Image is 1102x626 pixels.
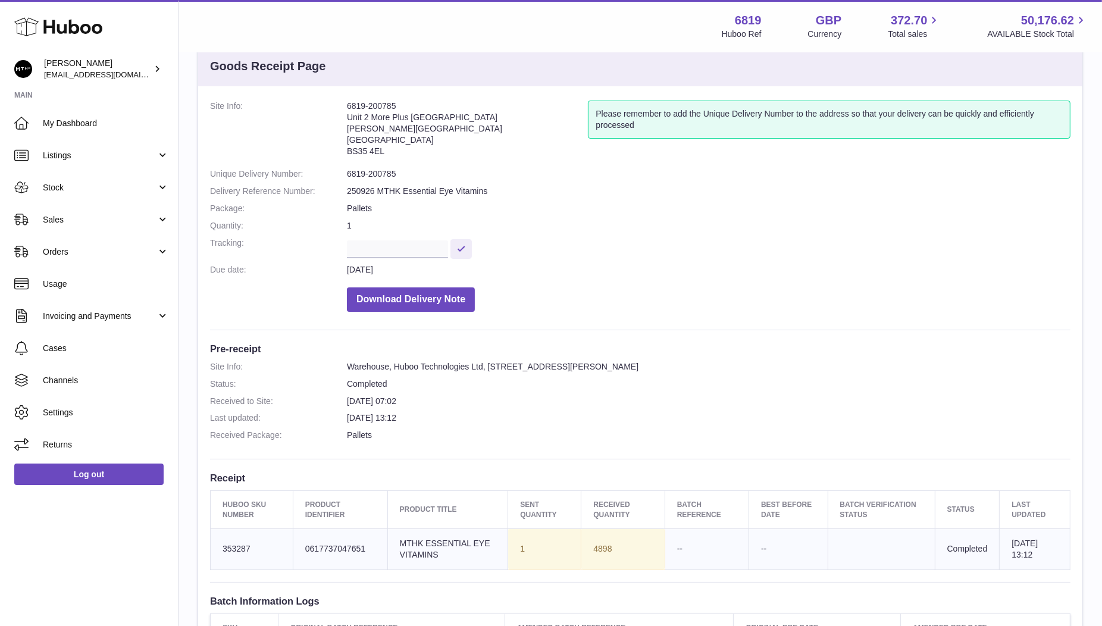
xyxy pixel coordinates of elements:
[210,471,1070,484] h3: Receipt
[665,528,749,569] td: --
[43,278,169,290] span: Usage
[43,246,156,258] span: Orders
[387,491,508,528] th: Product title
[43,439,169,450] span: Returns
[749,491,828,528] th: Best Before Date
[588,101,1070,139] div: Please remember to add the Unique Delivery Number to the address so that your delivery can be qui...
[210,412,347,424] dt: Last updated:
[347,264,1070,276] dd: [DATE]
[211,528,293,569] td: 353287
[14,60,32,78] img: amar@mthk.com
[347,430,1070,441] dd: Pallets
[935,528,1000,569] td: Completed
[210,101,347,162] dt: Site Info:
[347,361,1070,373] dd: Warehouse, Huboo Technologies Ltd, [STREET_ADDRESS][PERSON_NAME]
[43,182,156,193] span: Stock
[210,58,326,74] h3: Goods Receipt Page
[347,168,1070,180] dd: 6819-200785
[888,29,941,40] span: Total sales
[210,264,347,276] dt: Due date:
[1021,12,1074,29] span: 50,176.62
[347,101,588,162] address: 6819-200785 Unit 2 More Plus [GEOGRAPHIC_DATA] [PERSON_NAME][GEOGRAPHIC_DATA] [GEOGRAPHIC_DATA] B...
[347,287,475,312] button: Download Delivery Note
[210,594,1070,608] h3: Batch Information Logs
[43,118,169,129] span: My Dashboard
[581,528,665,569] td: 4898
[210,430,347,441] dt: Received Package:
[43,407,169,418] span: Settings
[211,491,293,528] th: Huboo SKU Number
[665,491,749,528] th: Batch Reference
[43,311,156,322] span: Invoicing and Payments
[1000,491,1070,528] th: Last updated
[508,528,581,569] td: 1
[43,375,169,386] span: Channels
[43,214,156,226] span: Sales
[210,361,347,373] dt: Site Info:
[749,528,828,569] td: --
[210,237,347,258] dt: Tracking:
[816,12,841,29] strong: GBP
[43,343,169,354] span: Cases
[347,203,1070,214] dd: Pallets
[44,70,175,79] span: [EMAIL_ADDRESS][DOMAIN_NAME]
[347,186,1070,197] dd: 250926 MTHK Essential Eye Vitamins
[808,29,842,40] div: Currency
[828,491,935,528] th: Batch Verification Status
[735,12,762,29] strong: 6819
[347,396,1070,407] dd: [DATE] 07:02
[987,29,1088,40] span: AVAILABLE Stock Total
[581,491,665,528] th: Received Quantity
[888,12,941,40] a: 372.70 Total sales
[508,491,581,528] th: Sent Quantity
[387,528,508,569] td: MTHK ESSENTIAL EYE VITAMINS
[293,528,387,569] td: 0617737047651
[1000,528,1070,569] td: [DATE] 13:12
[891,12,927,29] span: 372.70
[210,203,347,214] dt: Package:
[14,464,164,485] a: Log out
[44,58,151,80] div: [PERSON_NAME]
[347,412,1070,424] dd: [DATE] 13:12
[293,491,387,528] th: Product Identifier
[210,396,347,407] dt: Received to Site:
[43,150,156,161] span: Listings
[935,491,1000,528] th: Status
[722,29,762,40] div: Huboo Ref
[347,378,1070,390] dd: Completed
[210,342,1070,355] h3: Pre-receipt
[210,378,347,390] dt: Status:
[347,220,1070,231] dd: 1
[210,168,347,180] dt: Unique Delivery Number:
[210,220,347,231] dt: Quantity:
[210,186,347,197] dt: Delivery Reference Number:
[987,12,1088,40] a: 50,176.62 AVAILABLE Stock Total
